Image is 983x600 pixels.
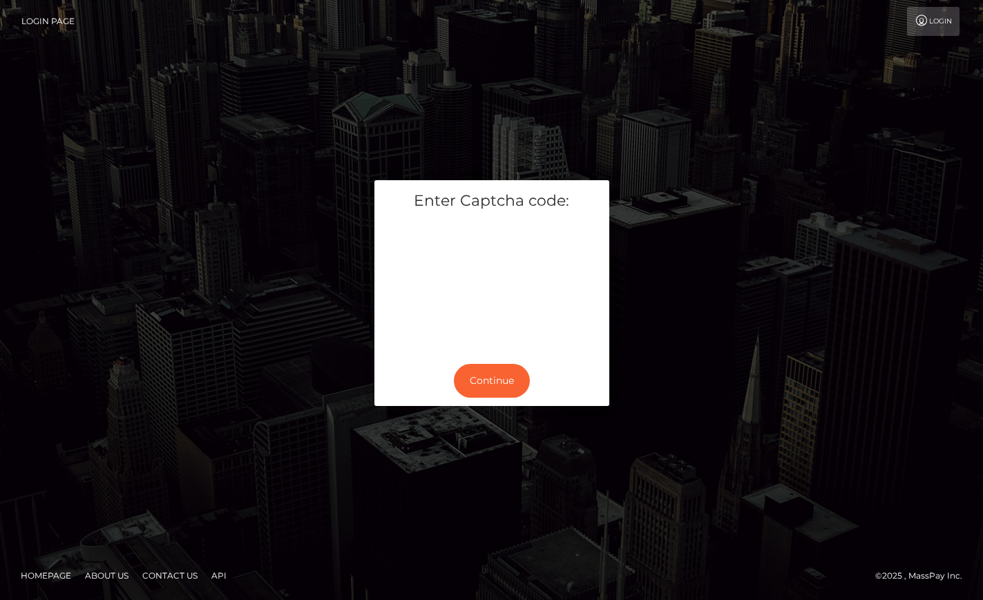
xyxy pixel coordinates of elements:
a: Homepage [15,565,77,586]
button: Continue [454,364,530,398]
h5: Enter Captcha code: [385,191,599,212]
div: © 2025 , MassPay Inc. [875,568,973,583]
a: Contact Us [137,565,203,586]
a: Login Page [21,7,75,36]
a: API [206,565,232,586]
iframe: mtcaptcha [385,222,599,345]
a: Login [907,7,960,36]
a: About Us [79,565,134,586]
